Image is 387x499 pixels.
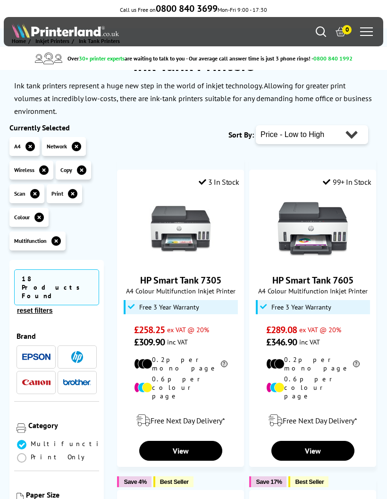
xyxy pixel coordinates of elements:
[299,337,320,346] span: inc VAT
[14,143,21,150] span: A4
[299,325,341,334] span: ex VAT @ 20%
[271,441,354,461] a: View
[199,177,239,187] div: 3 In Stock
[19,376,53,389] button: Canon
[254,407,371,434] div: modal_delivery
[71,351,83,363] img: HP
[134,336,165,348] span: £309.90
[134,324,165,336] span: £258.25
[60,166,72,173] span: Copy
[139,303,199,311] span: Free 3 Year Warranty
[122,286,239,295] span: A4 Colour Multifunction Inkjet Printer
[60,376,94,389] button: Brother
[160,478,189,485] span: Best Seller
[14,306,55,315] button: reset filters
[254,286,371,295] span: A4 Colour Multifunction Inkjet Printer
[266,336,297,348] span: £346.90
[63,379,91,386] img: Brother
[278,194,348,265] img: HP Smart Tank 7605
[156,2,218,15] b: 0800 840 3699
[9,123,104,132] div: Currently Selected
[313,55,353,62] span: 0800 840 1992
[139,441,222,461] a: View
[122,407,239,434] div: modal_delivery
[186,55,353,62] span: - Our average call answer time is just 3 phone rings! -
[124,478,146,485] span: Save 4%
[266,375,359,400] li: 0.6p per colour page
[266,324,297,336] span: £289.08
[342,25,352,34] span: 0
[145,194,216,265] img: HP Smart Tank 7305
[156,6,218,13] a: 0800 840 3699
[256,478,282,485] span: Save 17%
[17,331,97,341] div: Brand
[336,26,346,37] a: 0
[14,214,30,221] span: Colour
[167,325,209,334] span: ex VAT @ 20%
[14,190,25,197] span: Scan
[17,423,26,433] img: Category
[60,351,94,363] button: HP
[31,453,92,461] span: Print Only
[67,55,185,62] span: Over are waiting to talk to you
[134,375,227,400] li: 0.6p per colour page
[14,166,34,173] span: Wireless
[79,55,125,62] span: 30+ printer experts
[19,351,53,363] button: Epson
[323,177,371,187] div: 99+ In Stock
[12,23,193,40] a: Printerland Logo
[14,81,372,116] p: Ink tank printers represent a huge new step in the world of inkjet technology. Allowing for great...
[167,337,188,346] span: inc VAT
[47,143,67,150] span: Network
[278,257,348,267] a: HP Smart Tank 7605
[22,379,50,386] img: Canon
[140,274,221,286] a: HP Smart Tank 7305
[51,190,63,197] span: Print
[249,476,286,487] button: Save 17%
[28,421,97,430] div: Category
[12,23,119,38] img: Printerland Logo
[22,353,50,361] img: Epson
[31,439,119,448] span: Multifunction
[14,269,99,305] span: 18 Products Found
[316,26,326,37] a: Search
[271,303,331,311] span: Free 3 Year Warranty
[266,355,359,372] li: 0.2p per mono page
[295,478,324,485] span: Best Seller
[288,476,328,487] button: Best Seller
[145,257,216,267] a: HP Smart Tank 7305
[153,476,193,487] button: Best Seller
[14,237,47,244] span: Multifunction
[228,130,254,139] span: Sort By:
[117,476,151,487] button: Save 4%
[272,274,353,286] a: HP Smart Tank 7605
[134,355,227,372] li: 0.2p per mono page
